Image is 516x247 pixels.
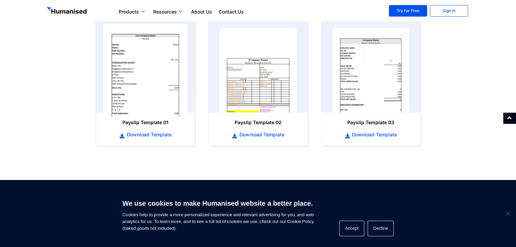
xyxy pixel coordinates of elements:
[188,8,215,16] a: About Us
[430,5,468,17] a: Sign In
[504,210,511,217] span: Decline
[389,5,427,17] a: Try for Free
[103,131,188,138] a: Download Template
[328,119,413,126] h6: Payslip Template 03
[238,131,284,138] span: Download Template
[339,221,364,236] button: Accept
[103,119,188,126] h6: Payslip Template 01
[332,28,409,112] img: payslip template
[103,24,188,117] img: payslip template
[47,7,88,16] img: GetHumanised Logo
[219,28,296,112] img: payslip template
[328,131,413,138] a: Download Template
[215,131,300,138] a: Download Template
[215,8,247,16] a: Contact Us
[215,119,300,126] h6: Payslip Template 02
[122,199,314,208] h6: We use cookies to make Humanised website a better place.
[368,221,394,236] button: Decline
[125,131,171,138] span: Download Template
[122,195,314,232] span: Cookies help to provide a more personalized experience and relevant advertising for you, and web ...
[115,8,150,16] a: Products
[150,8,188,16] a: Resources
[350,131,397,138] span: Download Template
